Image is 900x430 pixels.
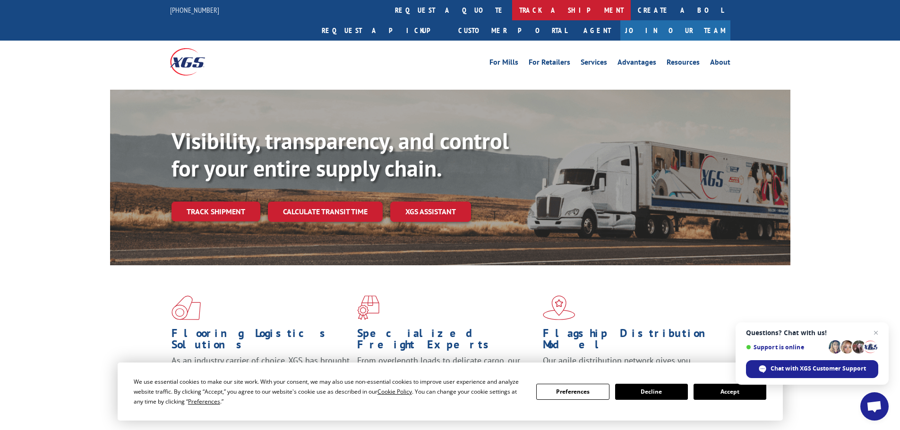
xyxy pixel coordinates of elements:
img: xgs-icon-flagship-distribution-model-red [543,295,575,320]
h1: Flooring Logistics Solutions [171,328,350,355]
span: Chat with XGS Customer Support [771,364,866,373]
h1: Specialized Freight Experts [357,328,536,355]
img: xgs-icon-total-supply-chain-intelligence-red [171,295,201,320]
p: From overlength loads to delicate cargo, our experienced staff knows the best way to move your fr... [357,355,536,397]
a: XGS ASSISTANT [390,202,471,222]
a: For Mills [489,59,518,69]
a: Advantages [617,59,656,69]
div: Open chat [860,392,889,421]
a: For Retailers [529,59,570,69]
a: [PHONE_NUMBER] [170,5,219,15]
a: Track shipment [171,202,260,221]
span: Close chat [870,327,882,338]
a: Resources [667,59,700,69]
a: Agent [574,20,620,41]
div: Cookie Consent Prompt [118,363,783,421]
a: About [710,59,730,69]
a: Join Our Team [620,20,730,41]
div: Chat with XGS Customer Support [746,360,878,378]
a: Calculate transit time [268,202,383,222]
span: Questions? Chat with us! [746,329,878,337]
h1: Flagship Distribution Model [543,328,721,355]
button: Decline [615,384,688,400]
a: Request a pickup [315,20,451,41]
span: Our agile distribution network gives you nationwide inventory management on demand. [543,355,717,377]
a: Customer Portal [451,20,574,41]
img: xgs-icon-focused-on-flooring-red [357,295,379,320]
span: Support is online [746,344,825,351]
div: We use essential cookies to make our site work. With your consent, we may also use non-essential ... [134,377,525,406]
button: Accept [694,384,766,400]
a: Services [581,59,607,69]
span: Cookie Policy [377,388,412,396]
button: Preferences [536,384,609,400]
b: Visibility, transparency, and control for your entire supply chain. [171,126,509,183]
span: As an industry carrier of choice, XGS has brought innovation and dedication to flooring logistics... [171,355,350,388]
span: Preferences [188,397,220,405]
